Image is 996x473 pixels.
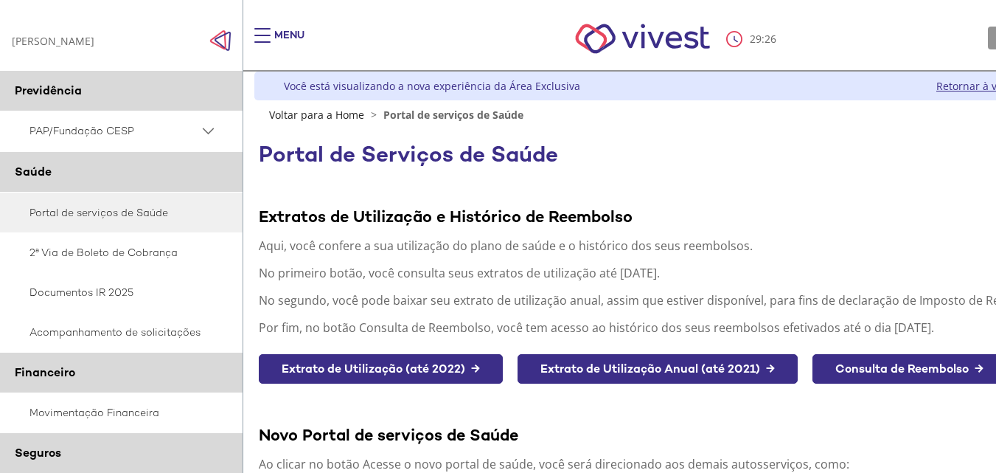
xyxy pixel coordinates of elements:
img: Vivest [559,7,726,70]
div: [PERSON_NAME] [12,34,94,48]
a: Extrato de Utilização (até 2022) → [259,354,503,384]
span: PAP/Fundação CESP [29,122,199,140]
img: Fechar menu [209,30,231,52]
span: 29 [750,32,762,46]
div: Você está visualizando a nova experiência da Área Exclusiva [284,79,580,93]
span: Previdência [15,83,82,98]
span: 26 [765,32,776,46]
span: Saúde [15,164,52,179]
a: Voltar para a Home [269,108,364,122]
span: Portal de serviços de Saúde [383,108,523,122]
span: Financeiro [15,365,75,380]
span: Click to close side navigation. [209,30,231,52]
a: Extrato de Utilização Anual (até 2021) → [518,354,798,384]
div: : [726,31,779,47]
span: Seguros [15,445,61,460]
span: > [367,108,380,122]
div: Menu [274,28,304,58]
